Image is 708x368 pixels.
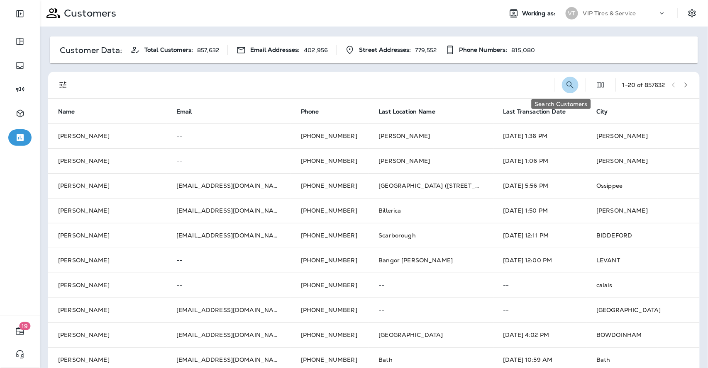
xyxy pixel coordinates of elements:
span: Phone [301,108,319,115]
td: [EMAIL_ADDRESS][DOMAIN_NAME] [166,298,291,322]
span: Email Addresses: [250,46,300,53]
div: 1 - 20 of 857632 [623,82,665,88]
td: [PERSON_NAME] [48,173,166,198]
td: [PERSON_NAME] [586,198,700,223]
p: -- [176,257,281,264]
td: [PHONE_NUMBER] [291,273,369,298]
p: -- [176,282,281,288]
td: [PERSON_NAME] [48,248,166,273]
span: Scarborough [379,232,416,239]
span: 19 [20,322,31,330]
td: [PERSON_NAME] [48,123,166,148]
td: [EMAIL_ADDRESS][DOMAIN_NAME] [166,198,291,223]
td: calais [586,273,700,298]
td: [PHONE_NUMBER] [291,223,369,248]
td: [EMAIL_ADDRESS][DOMAIN_NAME] [166,322,291,347]
td: [DATE] 12:11 PM [493,223,587,248]
span: Phone Numbers: [459,46,508,53]
p: -- [176,157,281,164]
button: Edit Fields [592,77,609,93]
span: [GEOGRAPHIC_DATA] [379,331,443,339]
td: [PERSON_NAME] [48,223,166,248]
td: BIDDEFORD [586,223,700,248]
span: Street Addresses: [359,46,411,53]
span: Last Location Name [379,108,436,115]
button: Filters [55,77,71,93]
td: [PHONE_NUMBER] [291,173,369,198]
td: [PHONE_NUMBER] [291,298,369,322]
button: Search Customers [562,77,579,93]
td: [PHONE_NUMBER] [291,148,369,173]
td: [DATE] 12:00 PM [493,248,587,273]
span: Working as: [522,10,557,17]
p: Customer Data: [60,47,122,53]
span: Email [176,108,192,115]
span: Name [58,108,75,115]
span: Phone [301,108,330,115]
td: [PERSON_NAME] [48,148,166,173]
span: [PERSON_NAME] [379,132,430,140]
button: 19 [8,323,32,339]
td: [DATE] 1:50 PM [493,198,587,223]
td: [DATE] 1:36 PM [493,123,587,148]
span: Last Transaction Date [503,108,577,115]
td: [EMAIL_ADDRESS][DOMAIN_NAME] [166,223,291,248]
p: 779,552 [415,47,437,53]
td: [PERSON_NAME] [586,123,700,148]
td: Ossippee [586,173,700,198]
div: VT [566,7,578,19]
span: [PERSON_NAME] [379,157,430,165]
td: [PERSON_NAME] [48,198,166,223]
span: Billerica [379,207,401,214]
p: 815,080 [512,47,535,53]
div: Search Customers [532,99,591,109]
p: Customers [61,7,116,19]
td: [GEOGRAPHIC_DATA] [586,298,700,322]
span: City [596,108,619,115]
td: [PHONE_NUMBER] [291,322,369,347]
span: Bangor [PERSON_NAME] [379,257,453,264]
p: -- [176,133,281,139]
td: [DATE] 1:06 PM [493,148,587,173]
td: [DATE] 5:56 PM [493,173,587,198]
p: VIP Tires & Service [583,10,636,17]
td: BOWDOINHAM [586,322,700,347]
td: [PHONE_NUMBER] [291,198,369,223]
span: Email [176,108,203,115]
span: City [596,108,608,115]
p: -- [503,282,577,288]
td: [PHONE_NUMBER] [291,248,369,273]
p: -- [379,307,483,313]
span: Total Customers: [144,46,193,53]
span: Bath [379,356,393,363]
button: Expand Sidebar [8,5,32,22]
td: LEVANT [586,248,700,273]
td: [PERSON_NAME] [48,298,166,322]
button: Settings [685,6,700,21]
td: [PHONE_NUMBER] [291,123,369,148]
td: [PERSON_NAME] [48,273,166,298]
span: Last Location Name [379,108,447,115]
p: -- [379,282,483,288]
span: [GEOGRAPHIC_DATA] ([STREET_ADDRESS]) [379,182,509,189]
td: [PERSON_NAME] [48,322,166,347]
p: -- [503,307,577,313]
td: [PERSON_NAME] [586,148,700,173]
td: [DATE] 4:02 PM [493,322,587,347]
p: 402,956 [304,47,328,53]
p: 857,632 [197,47,219,53]
span: Last Transaction Date [503,108,566,115]
span: Name [58,108,86,115]
td: [EMAIL_ADDRESS][DOMAIN_NAME] [166,173,291,198]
